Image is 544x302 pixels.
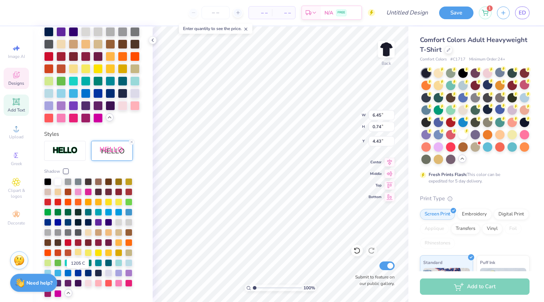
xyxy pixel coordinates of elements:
span: Comfort Colors Adult Heavyweight T-Shirt [420,35,527,54]
img: Shadow [99,146,125,155]
span: Top [369,183,382,188]
div: Screen Print [420,209,455,220]
span: Minimum Order: 24 + [469,56,505,63]
span: Comfort Colors [420,56,447,63]
button: Save [439,7,473,19]
span: Image AI [8,54,25,59]
input: – – [201,6,230,19]
div: Enter quantity to see the price. [179,24,252,34]
input: Untitled Design [381,5,434,20]
strong: Fresh Prints Flash: [429,172,467,177]
div: Rhinestones [420,238,455,249]
div: Foil [505,223,522,234]
span: Middle [369,171,382,176]
span: Designs [8,80,24,86]
div: Print Type [420,194,530,203]
span: Clipart & logos [4,188,29,199]
span: 1 [487,5,493,11]
span: Greek [11,161,22,167]
div: Digital Print [494,209,529,220]
div: Transfers [451,223,480,234]
span: Upload [9,134,24,140]
span: Add Text [8,107,25,113]
span: N/A [324,9,333,17]
span: Standard [423,259,442,266]
div: Applique [420,223,449,234]
div: Styles [44,130,141,138]
img: Back [379,42,394,56]
a: ED [515,7,530,19]
label: Submit to feature on our public gallery. [351,274,395,287]
span: FREE [337,10,345,15]
div: 1205 C [67,258,89,268]
div: Back [382,60,391,67]
span: Bottom [369,194,382,200]
span: 100 % [303,285,315,291]
span: # C1717 [450,56,466,63]
span: – – [253,9,268,17]
span: ED [519,9,526,17]
span: Shadow [44,168,60,175]
div: This color can be expedited for 5 day delivery. [429,171,518,184]
span: Center [369,160,382,165]
img: Stroke [52,146,78,155]
span: Decorate [8,220,25,226]
span: – – [276,9,291,17]
span: Puff Ink [480,259,495,266]
div: Embroidery [457,209,492,220]
strong: Need help? [26,280,52,286]
div: Vinyl [482,223,502,234]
